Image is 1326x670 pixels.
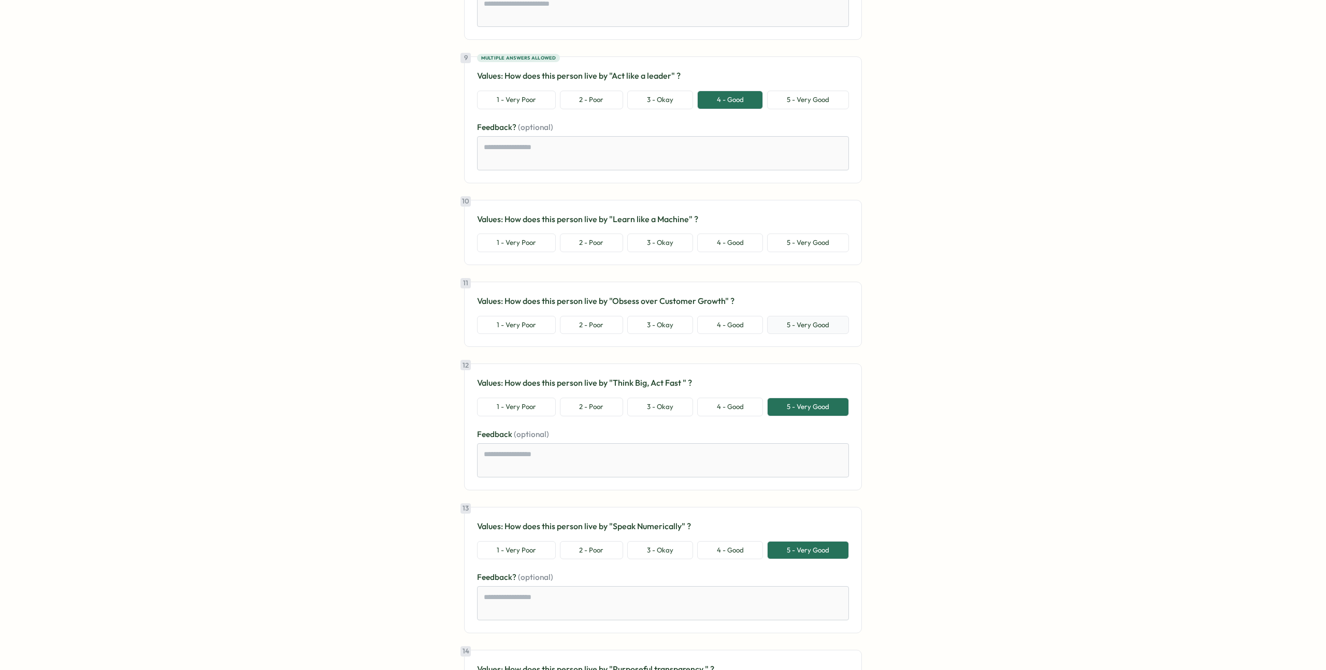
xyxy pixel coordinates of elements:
button: 4 - Good [697,316,763,334]
button: 2 - Poor [560,398,624,416]
button: 1 - Very Poor [477,541,556,560]
button: 2 - Poor [560,234,624,252]
button: 1 - Very Poor [477,316,556,334]
div: 10 [460,196,471,207]
button: 3 - Okay [627,398,693,416]
span: (optional) [518,122,553,132]
button: 1 - Very Poor [477,91,556,109]
button: 5 - Very Good [767,91,849,109]
div: 13 [460,503,471,514]
div: 9 [460,53,471,63]
button: 4 - Good [697,398,763,416]
button: 5 - Very Good [767,398,849,416]
p: Values: How does this person live by "Act like a leader" ? [477,69,849,82]
span: (optional) [518,572,553,582]
div: 12 [460,360,471,370]
span: (optional) [514,429,549,439]
button: 3 - Okay [627,234,693,252]
p: Values: How does this person live by "Learn like a Machine" ? [477,213,849,226]
button: 2 - Poor [560,541,624,560]
button: 4 - Good [697,234,763,252]
p: Values: How does this person live by "Speak Numerically" ? [477,520,849,533]
div: 14 [460,646,471,657]
span: Multiple answers allowed [481,54,556,62]
button: 5 - Very Good [767,234,849,252]
span: Feedback? [477,572,518,582]
div: 11 [460,278,471,288]
button: 2 - Poor [560,316,624,334]
button: 5 - Very Good [767,541,849,560]
p: Values: How does this person live by "Think Big, Act Fast " ? [477,376,849,389]
button: 4 - Good [697,541,763,560]
button: 3 - Okay [627,316,693,334]
button: 2 - Poor [560,91,624,109]
p: Values: How does this person live by "Obsess over Customer Growth" ? [477,295,849,308]
button: 4 - Good [697,91,763,109]
button: 5 - Very Good [767,316,849,334]
button: 3 - Okay [627,541,693,560]
span: Feedback [477,429,514,439]
button: 3 - Okay [627,91,693,109]
button: 1 - Very Poor [477,234,556,252]
button: 1 - Very Poor [477,398,556,416]
span: Feedback? [477,122,518,132]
